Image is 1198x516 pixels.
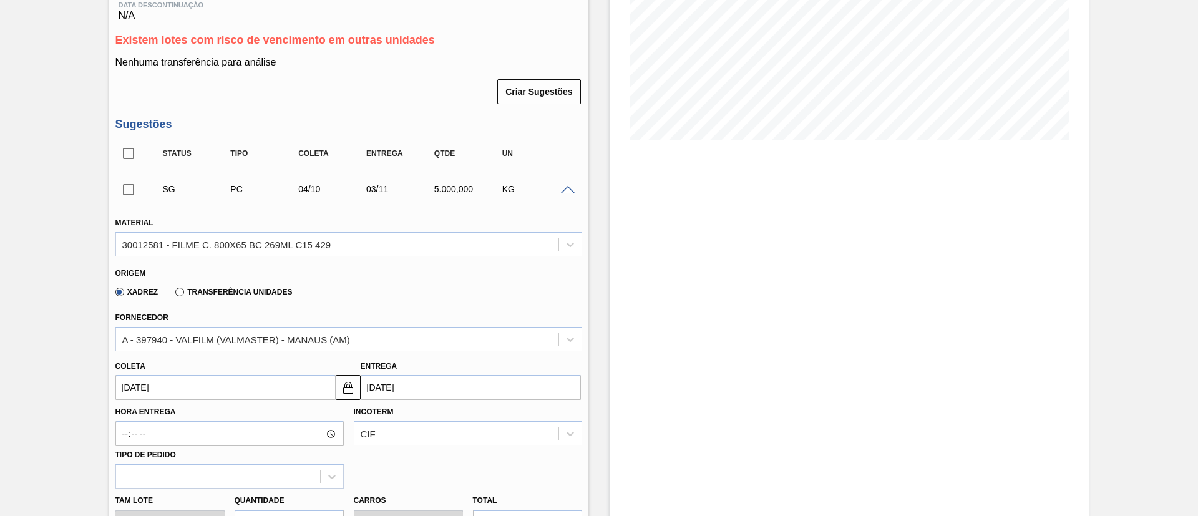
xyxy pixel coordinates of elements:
input: dd/mm/yyyy [115,375,336,400]
button: Criar Sugestões [497,79,580,104]
div: 03/11/2025 [363,184,439,194]
label: Tipo de pedido [115,450,176,459]
label: Fornecedor [115,313,168,322]
div: Entrega [363,149,439,158]
div: UN [499,149,575,158]
label: Quantidade [235,496,285,505]
div: KG [499,184,575,194]
label: Hora Entrega [115,403,344,421]
label: Entrega [361,362,397,371]
div: CIF [361,429,376,439]
label: Total [473,496,497,505]
h3: Sugestões [115,118,582,131]
button: locked [336,375,361,400]
div: Pedido de Compra [227,184,303,194]
div: Tipo [227,149,303,158]
label: Tam lote [115,492,225,510]
div: 5.000,000 [431,184,507,194]
span: Data Descontinuação [119,1,579,9]
label: Incoterm [354,407,394,416]
label: Origem [115,269,146,278]
div: Sugestão Criada [160,184,235,194]
label: Xadrez [115,288,158,296]
label: Transferência Unidades [175,288,292,296]
div: Criar Sugestões [499,78,582,105]
label: Coleta [115,362,145,371]
p: Nenhuma transferência para análise [115,57,582,68]
div: Status [160,149,235,158]
div: Qtde [431,149,507,158]
div: 30012581 - FILME C. 800X65 BC 269ML C15 429 [122,239,331,250]
div: 04/10/2025 [295,184,371,194]
label: Carros [354,496,386,505]
div: A - 397940 - VALFILM (VALMASTER) - MANAUS (AM) [122,334,350,344]
img: locked [341,380,356,395]
div: Coleta [295,149,371,158]
span: Existem lotes com risco de vencimento em outras unidades [115,34,435,46]
input: dd/mm/yyyy [361,375,581,400]
label: Material [115,218,153,227]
